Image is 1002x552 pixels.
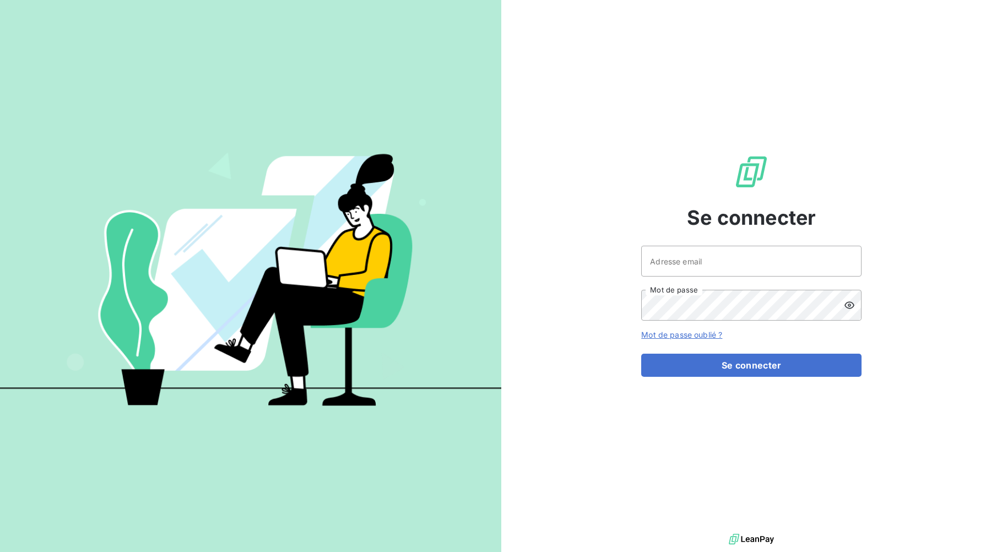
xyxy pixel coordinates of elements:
a: Mot de passe oublié ? [641,330,722,339]
button: Se connecter [641,354,862,377]
img: logo [729,531,774,548]
span: Se connecter [687,203,816,232]
input: placeholder [641,246,862,277]
img: Logo LeanPay [734,154,769,190]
